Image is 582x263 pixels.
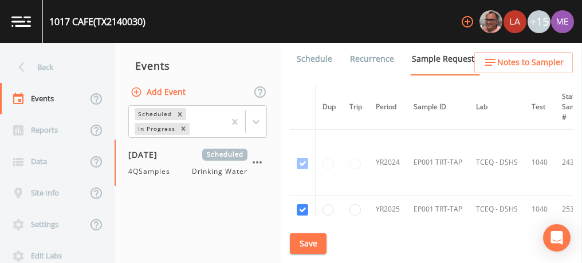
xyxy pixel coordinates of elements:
[479,10,503,33] div: Mike Franklin
[525,196,555,223] td: 1040
[407,85,469,130] th: Sample ID
[469,196,525,223] td: TCEQ - DSHS
[469,130,525,196] td: TCEQ - DSHS
[369,196,407,223] td: YR2025
[115,51,281,80] div: Events
[135,108,174,120] div: Scheduled
[128,82,190,103] button: Add Event
[494,43,543,75] a: COC Details
[479,10,502,33] img: e2d790fa78825a4bb76dcb6ab311d44c
[504,10,526,33] img: cf6e799eed601856facf0d2563d1856d
[525,85,555,130] th: Test
[135,123,177,135] div: In Progress
[528,10,550,33] div: +15
[177,123,190,135] div: Remove In Progress
[343,85,369,130] th: Trip
[410,43,480,75] a: Sample Requests
[503,10,527,33] div: Lauren Saenz
[202,149,247,161] span: Scheduled
[551,10,574,33] img: d4d65db7c401dd99d63b7ad86343d265
[407,130,469,196] td: EP001 TRT-TAP
[174,108,186,120] div: Remove Scheduled
[11,16,31,27] img: logo
[316,85,343,130] th: Dup
[543,224,571,252] div: Open Intercom Messenger
[128,149,166,161] span: [DATE]
[295,75,322,107] a: Forms
[369,130,407,196] td: YR2024
[369,85,407,130] th: Period
[407,196,469,223] td: EP001 TRT-TAP
[128,166,177,177] span: 4QSamples
[295,43,334,75] a: Schedule
[525,130,555,196] td: 1040
[348,43,396,75] a: Recurrence
[49,15,145,29] div: 1017 CAFE (TX2140030)
[115,140,281,186] a: [DATE]Scheduled4QSamplesDrinking Water
[497,55,564,70] span: Notes to Sampler
[290,233,327,254] button: Save
[474,52,573,73] button: Notes to Sampler
[469,85,525,130] th: Lab
[192,166,247,177] span: Drinking Water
